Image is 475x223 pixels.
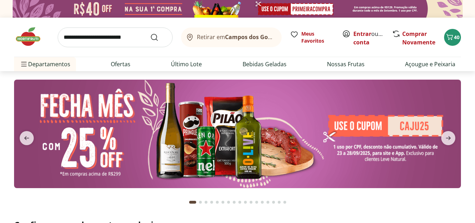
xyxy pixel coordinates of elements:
[353,30,385,47] span: ou
[226,194,231,211] button: Go to page 7 from fs-carousel
[254,194,259,211] button: Go to page 12 from fs-carousel
[181,27,282,47] button: Retirar emCampos dos Goytacazes/[GEOGRAPHIC_DATA]
[243,60,287,68] a: Bebidas Geladas
[209,194,214,211] button: Go to page 4 from fs-carousel
[198,194,203,211] button: Go to page 2 from fs-carousel
[243,194,248,211] button: Go to page 10 from fs-carousel
[14,26,49,47] img: Hortifruti
[290,30,334,44] a: Meus Favoritos
[265,194,271,211] button: Go to page 14 from fs-carousel
[20,56,28,73] button: Menu
[203,194,209,211] button: Go to page 3 from fs-carousel
[20,56,70,73] span: Departamentos
[150,33,167,42] button: Submit Search
[444,29,461,46] button: Carrinho
[14,80,461,188] img: banana
[271,194,276,211] button: Go to page 15 from fs-carousel
[405,60,455,68] a: Açougue e Peixaria
[248,194,254,211] button: Go to page 11 from fs-carousel
[58,27,173,47] input: search
[301,30,334,44] span: Meus Favoritos
[214,194,220,211] button: Go to page 5 from fs-carousel
[188,194,198,211] button: Current page from fs-carousel
[111,60,130,68] a: Ofertas
[327,60,365,68] a: Nossas Frutas
[259,194,265,211] button: Go to page 13 from fs-carousel
[436,131,461,145] button: next
[197,34,275,40] span: Retirar em
[171,60,202,68] a: Último Lote
[353,30,371,38] a: Entrar
[14,131,39,145] button: previous
[231,194,237,211] button: Go to page 8 from fs-carousel
[454,34,460,41] span: 40
[237,194,243,211] button: Go to page 9 from fs-carousel
[353,30,392,46] a: Criar conta
[282,194,288,211] button: Go to page 17 from fs-carousel
[220,194,226,211] button: Go to page 6 from fs-carousel
[225,33,353,41] b: Campos dos Goytacazes/[GEOGRAPHIC_DATA]
[402,30,435,46] a: Comprar Novamente
[276,194,282,211] button: Go to page 16 from fs-carousel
